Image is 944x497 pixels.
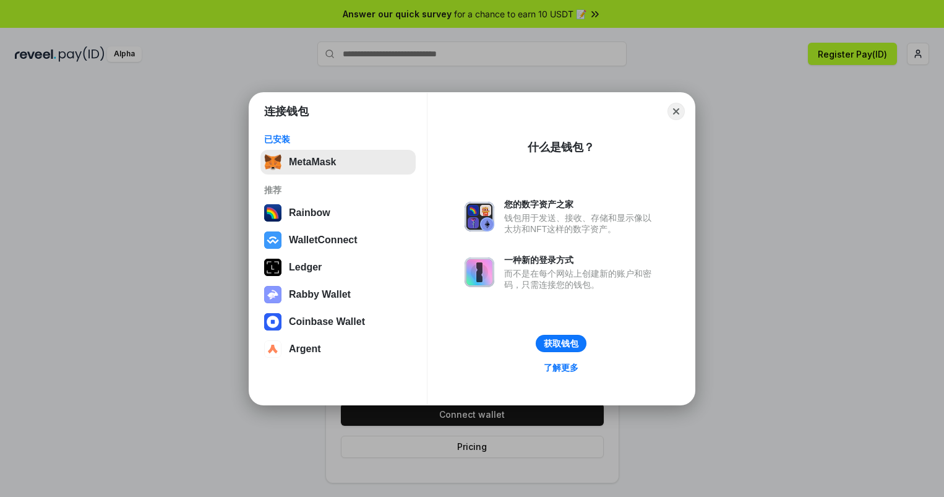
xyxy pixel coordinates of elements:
button: Ledger [260,255,416,280]
div: Ledger [289,262,322,273]
img: svg+xml,%3Csvg%20width%3D%2228%22%20height%3D%2228%22%20viewBox%3D%220%200%2028%2028%22%20fill%3D... [264,340,281,358]
div: 而不是在每个网站上创建新的账户和密码，只需连接您的钱包。 [504,268,658,290]
button: WalletConnect [260,228,416,253]
img: svg+xml,%3Csvg%20width%3D%2228%22%20height%3D%2228%22%20viewBox%3D%220%200%2028%2028%22%20fill%3D... [264,313,281,331]
div: Rainbow [289,207,330,218]
div: 推荐 [264,184,412,196]
h1: 连接钱包 [264,104,309,119]
button: Rabby Wallet [260,282,416,307]
img: svg+xml,%3Csvg%20fill%3D%22none%22%20height%3D%2233%22%20viewBox%3D%220%200%2035%2033%22%20width%... [264,153,281,171]
div: 获取钱包 [544,338,578,349]
div: 了解更多 [544,362,578,373]
button: Argent [260,337,416,361]
div: 钱包用于发送、接收、存储和显示像以太坊和NFT这样的数字资产。 [504,212,658,235]
img: svg+xml,%3Csvg%20xmlns%3D%22http%3A%2F%2Fwww.w3.org%2F2000%2Fsvg%22%20fill%3D%22none%22%20viewBox... [465,257,494,287]
button: Rainbow [260,201,416,225]
div: 已安装 [264,134,412,145]
div: 一种新的登录方式 [504,254,658,266]
img: svg+xml,%3Csvg%20xmlns%3D%22http%3A%2F%2Fwww.w3.org%2F2000%2Fsvg%22%20fill%3D%22none%22%20viewBox... [264,286,281,303]
div: 什么是钱包？ [528,140,594,155]
div: Coinbase Wallet [289,316,365,327]
img: svg+xml,%3Csvg%20width%3D%2228%22%20height%3D%2228%22%20viewBox%3D%220%200%2028%2028%22%20fill%3D... [264,231,281,249]
div: Argent [289,344,321,355]
div: 您的数字资产之家 [504,199,658,210]
a: 了解更多 [536,360,586,376]
button: Close [667,103,685,120]
img: svg+xml,%3Csvg%20width%3D%22120%22%20height%3D%22120%22%20viewBox%3D%220%200%20120%20120%22%20fil... [264,204,281,222]
img: svg+xml,%3Csvg%20xmlns%3D%22http%3A%2F%2Fwww.w3.org%2F2000%2Fsvg%22%20fill%3D%22none%22%20viewBox... [465,202,494,231]
div: MetaMask [289,157,336,168]
button: MetaMask [260,150,416,175]
div: Rabby Wallet [289,289,351,300]
div: WalletConnect [289,235,358,246]
button: Coinbase Wallet [260,309,416,334]
button: 获取钱包 [536,335,586,352]
img: svg+xml,%3Csvg%20xmlns%3D%22http%3A%2F%2Fwww.w3.org%2F2000%2Fsvg%22%20width%3D%2228%22%20height%3... [264,259,281,276]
